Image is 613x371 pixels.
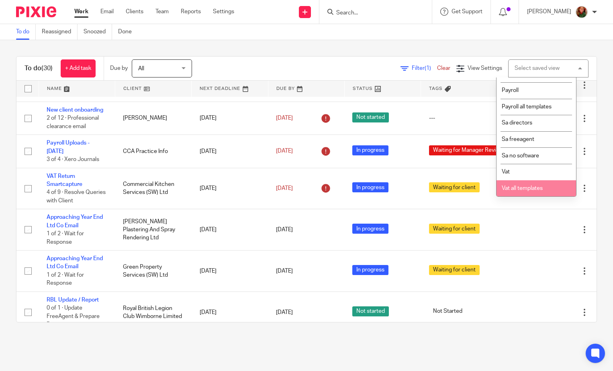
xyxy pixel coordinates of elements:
[429,114,512,122] div: ---
[115,168,191,209] td: Commercial Kitchen Services (SW) Ltd
[429,145,507,155] span: Waiting for Manager Review
[335,10,408,17] input: Search
[412,65,437,71] span: Filter
[429,86,443,91] span: Tags
[352,265,388,275] span: In progress
[47,297,99,303] a: RBL Update / Report
[276,268,293,274] span: [DATE]
[110,64,128,72] p: Due by
[192,102,268,135] td: [DATE]
[276,149,293,154] span: [DATE]
[276,185,293,191] span: [DATE]
[192,291,268,333] td: [DATE]
[42,24,78,40] a: Reassigned
[47,140,90,154] a: Payroll Uploads - [DATE]
[126,8,143,16] a: Clients
[502,104,552,110] span: Payroll all templates
[41,65,53,71] span: (30)
[16,6,56,17] img: Pixie
[425,65,431,71] span: (1)
[429,224,480,234] span: Waiting for client
[515,65,560,71] div: Select saved view
[352,224,388,234] span: In progress
[47,231,84,245] span: 1 of 2 · Wait for Response
[429,182,480,192] span: Waiting for client
[84,24,112,40] a: Snoozed
[100,8,114,16] a: Email
[502,88,519,93] span: Payroll
[352,182,388,192] span: In progress
[115,251,191,292] td: Green Property Services (SW) Ltd
[192,135,268,168] td: [DATE]
[47,190,106,204] span: 4 of 9 · Resolve Queries with Client
[192,251,268,292] td: [DATE]
[155,8,169,16] a: Team
[115,135,191,168] td: CCA Practice Info
[213,8,234,16] a: Settings
[437,65,450,71] a: Clear
[502,120,532,126] span: Sa directors
[118,24,138,40] a: Done
[452,9,482,14] span: Get Support
[181,8,201,16] a: Reports
[352,112,389,122] span: Not started
[192,168,268,209] td: [DATE]
[47,305,100,327] span: 0 of 1 · Update FreeAgent & Prepare Reports
[527,8,571,16] p: [PERSON_NAME]
[276,310,293,315] span: [DATE]
[276,227,293,232] span: [DATE]
[47,157,99,162] span: 3 of 4 · Xero Journals
[352,145,388,155] span: In progress
[192,209,268,251] td: [DATE]
[502,153,539,159] span: Sa no software
[47,107,103,113] a: New client onboarding
[502,137,534,142] span: Sa freeagent
[352,306,389,316] span: Not started
[74,8,88,16] a: Work
[276,115,293,121] span: [DATE]
[429,306,466,316] span: Not Started
[47,115,99,129] span: 2 of 12 · Professional clearance email
[115,291,191,333] td: Royal British Legion Club Wimborne Limited
[115,102,191,135] td: [PERSON_NAME]
[502,169,510,175] span: Vat
[429,265,480,275] span: Waiting for client
[115,209,191,251] td: [PERSON_NAME] Plastering And Spray Rendering Ltd
[468,65,502,71] span: View Settings
[138,66,144,71] span: All
[47,214,103,228] a: Approaching Year End Ltd Co Email
[16,24,36,40] a: To do
[502,185,543,191] span: Vat all templates
[25,64,53,73] h1: To do
[47,272,84,286] span: 1 of 2 · Wait for Response
[61,59,96,77] a: + Add task
[575,6,588,18] img: sallycropped.JPG
[47,256,103,269] a: Approaching Year End Ltd Co Email
[47,173,82,187] a: VAT Return Smartcapture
